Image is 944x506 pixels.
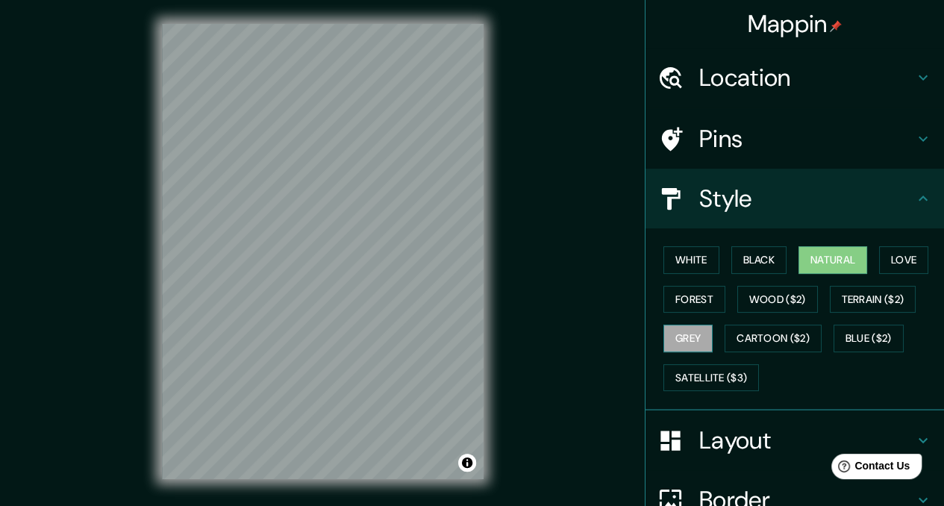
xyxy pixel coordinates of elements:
[699,63,914,93] h4: Location
[699,184,914,213] h4: Style
[663,364,759,392] button: Satellite ($3)
[646,410,944,470] div: Layout
[699,425,914,455] h4: Layout
[646,109,944,169] div: Pins
[798,246,867,274] button: Natural
[737,286,818,313] button: Wood ($2)
[748,9,843,39] h4: Mappin
[699,124,914,154] h4: Pins
[731,246,787,274] button: Black
[725,325,822,352] button: Cartoon ($2)
[458,454,476,472] button: Toggle attribution
[879,246,928,274] button: Love
[811,448,928,490] iframe: Help widget launcher
[834,325,904,352] button: Blue ($2)
[830,20,842,32] img: pin-icon.png
[830,286,916,313] button: Terrain ($2)
[663,325,713,352] button: Grey
[663,286,725,313] button: Forest
[663,246,719,274] button: White
[646,48,944,107] div: Location
[162,24,484,479] canvas: Map
[646,169,944,228] div: Style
